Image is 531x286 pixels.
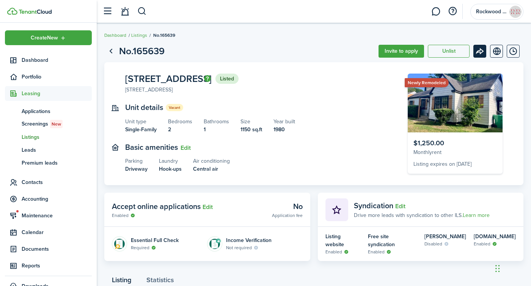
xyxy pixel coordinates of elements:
listing-view-item-indicator: Required [131,244,179,251]
a: Premium leads [5,156,92,169]
span: Contacts [22,178,92,186]
listing-view-item-description: Hook-ups [159,165,182,173]
div: Free site syndication [368,233,417,248]
button: Edit [203,204,213,211]
a: Messaging [429,2,443,21]
listing-view-item-indicator: Not required [226,244,272,251]
div: Drive more leads with syndication to other ILS. [354,211,490,219]
listing-view-item-title: Bathrooms [204,118,229,126]
a: Leads [5,143,92,156]
div: [STREET_ADDRESS] [125,86,173,94]
status: Vacant [166,104,183,111]
listing-view-item-description: 2 [168,126,192,134]
button: Open menu [5,30,92,45]
a: Dashboard [5,53,92,68]
listing-view-item-indicator: Enabled [112,212,213,219]
a: Listings [131,32,147,39]
span: Documents [22,245,92,253]
div: Drag [495,257,500,280]
button: Open resource center [446,5,459,18]
a: ScreeningsNew [5,118,92,130]
listing-view-item-title: Year built [273,118,295,126]
div: No [272,201,303,212]
span: No.165639 [153,32,175,39]
a: Listings [5,130,92,143]
listing-view-item-description: Single-Family [125,126,157,134]
button: Search [137,5,147,18]
a: View on website [490,45,503,58]
span: Accept online applications [112,201,201,212]
span: Create New [31,35,58,41]
listing-view-item-description: 1980 [273,126,295,134]
div: Listing website [325,233,360,248]
listing-view-item-description: Central air [193,165,230,173]
listing-view-item-indicator: Application fee [272,212,303,219]
text-item: Unit details [125,103,163,112]
img: Rockwood Rentals [509,6,522,18]
listing-view-item-title: Size [240,118,262,126]
button: Open sidebar [100,4,115,19]
div: $1,250.00 [413,138,497,148]
span: Leasing [22,90,92,97]
listing-view-item-title: Bedrooms [168,118,192,126]
button: Edit [395,203,405,210]
span: Screenings [22,120,92,128]
listing-view-item-title: Laundry [159,157,182,165]
span: Calendar [22,228,92,236]
listing-view-item-description: Driveway [125,165,148,173]
a: Dashboard [104,32,126,39]
listing-view-item-indicator: Enabled [474,240,516,247]
span: Accounting [22,195,92,203]
div: Monthly rent [413,148,497,156]
a: Reports [5,258,92,273]
img: Income Verification [207,236,222,251]
img: Listing avatar [408,74,503,132]
button: Invite to apply [379,45,424,58]
span: Listings [22,133,92,141]
a: Applications [5,105,92,118]
listing-view-item-indicator: Disabled [424,240,466,247]
a: Go back [104,45,117,58]
div: [DOMAIN_NAME] [474,233,516,240]
span: Maintenance [22,212,92,220]
listing-view-item-indicator: Enabled [368,248,417,255]
listing-view-item-description: 1150 sq.ft [240,126,262,134]
span: Reports [22,262,92,270]
button: Edit [181,145,191,151]
listing-view-item-title: Air conditioning [193,157,230,165]
div: Listing expires on [DATE] [413,160,497,168]
text-item: Basic amenities [125,143,178,152]
img: TenantCloud [7,8,17,15]
span: Premium leads [22,159,92,167]
listing-view-item-title: Parking [125,157,148,165]
listing-view-item-description: 1 [204,126,229,134]
span: Dashboard [22,56,92,64]
div: Essential Full Check [131,236,179,244]
listing-view-item-title: Unit type [125,118,157,126]
a: Notifications [118,2,132,21]
span: Applications [22,107,92,115]
img: TenantCloud [19,9,52,14]
button: Open menu [473,45,486,58]
div: [PERSON_NAME] [424,233,466,240]
iframe: Chat Widget [493,250,531,286]
a: Learn more [463,211,490,219]
button: Timeline [507,45,520,58]
span: Leads [22,146,92,154]
span: [STREET_ADDRESS] [125,74,212,83]
span: New [52,121,61,127]
listing-view-item-indicator: Enabled [325,248,360,255]
div: Income Verification [226,236,272,244]
span: Portfolio [22,73,92,81]
img: Tenant screening [112,236,127,251]
h1: No.165639 [119,44,165,58]
button: Unlist [428,45,470,58]
span: Syndication [354,200,393,211]
status: Listed [215,74,239,84]
span: Rockwood Rentals [476,9,506,14]
ribbon: Newly Remodeled [405,78,449,87]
